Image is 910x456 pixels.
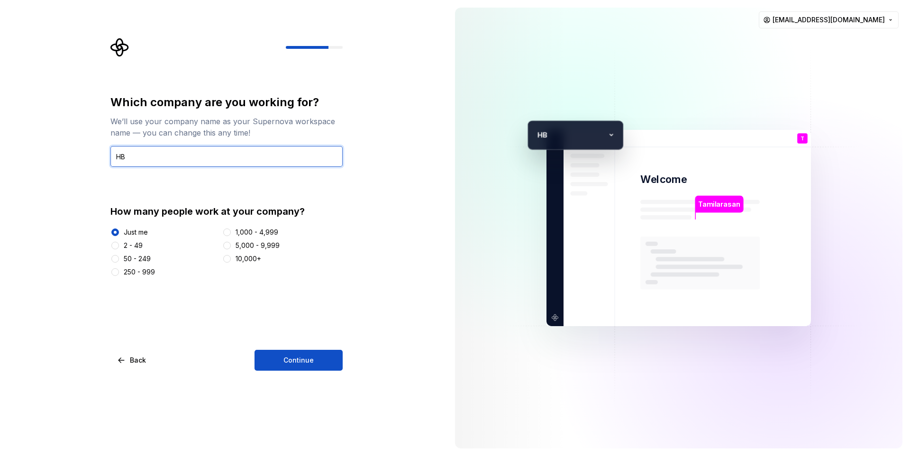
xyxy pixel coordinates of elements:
[759,11,899,28] button: [EMAIL_ADDRESS][DOMAIN_NAME]
[124,241,143,250] div: 2 - 49
[110,116,343,138] div: We’ll use your company name as your Supernova workspace name — you can change this any time!
[773,15,885,25] span: [EMAIL_ADDRESS][DOMAIN_NAME]
[532,129,542,141] p: H
[236,228,278,237] div: 1,000 - 4,999
[698,199,740,210] p: Tamilarasan
[124,228,148,237] div: Just me
[236,241,280,250] div: 5,000 - 9,999
[283,356,314,365] span: Continue
[110,146,343,167] input: Company name
[236,254,261,264] div: 10,000+
[110,350,154,371] button: Back
[124,254,151,264] div: 50 - 249
[130,356,146,365] span: Back
[124,267,155,277] div: 250 - 999
[543,129,604,141] p: B
[110,205,343,218] div: How many people work at your company?
[110,38,129,57] svg: Supernova Logo
[255,350,343,371] button: Continue
[640,173,687,186] p: Welcome
[110,95,343,110] div: Which company are you working for?
[801,136,804,141] p: T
